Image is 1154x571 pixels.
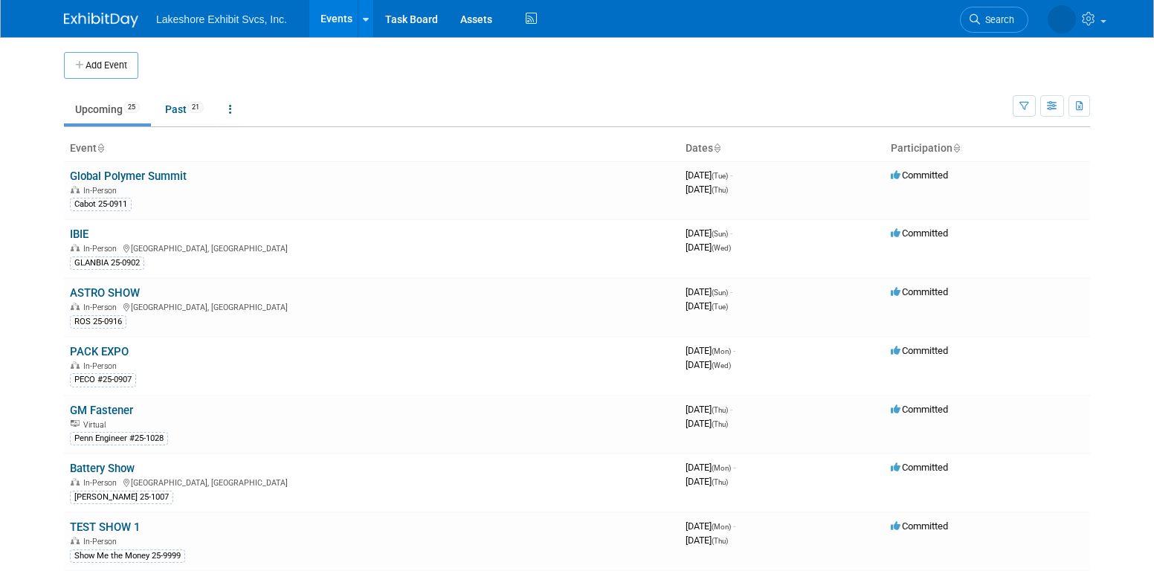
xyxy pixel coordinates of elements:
span: Committed [891,286,948,297]
a: Battery Show [70,462,135,475]
span: In-Person [83,244,121,254]
a: Global Polymer Summit [70,170,187,183]
th: Event [64,136,680,161]
span: 25 [123,102,140,113]
div: [GEOGRAPHIC_DATA], [GEOGRAPHIC_DATA] [70,300,674,312]
span: - [730,286,732,297]
span: (Wed) [712,244,731,252]
span: 21 [187,102,204,113]
span: (Thu) [712,537,728,545]
span: [DATE] [686,242,731,253]
img: In-Person Event [71,244,80,251]
div: [GEOGRAPHIC_DATA], [GEOGRAPHIC_DATA] [70,476,674,488]
span: (Sun) [712,230,728,238]
span: In-Person [83,537,121,546]
span: [DATE] [686,228,732,239]
button: Add Event [64,52,138,79]
a: Past21 [154,95,215,123]
div: ROS 25-0916 [70,315,126,329]
a: IBIE [70,228,88,241]
span: [DATE] [686,535,728,546]
span: Committed [891,462,948,473]
img: MICHELLE MOYA [1048,5,1076,33]
a: PACK EXPO [70,345,129,358]
a: Sort by Start Date [713,142,721,154]
span: In-Person [83,361,121,371]
img: ExhibitDay [64,13,138,28]
img: In-Person Event [71,537,80,544]
a: Sort by Event Name [97,142,104,154]
div: GLANBIA 25-0902 [70,257,144,270]
img: In-Person Event [71,186,80,193]
a: ASTRO SHOW [70,286,140,300]
span: [DATE] [686,520,735,532]
span: In-Person [83,478,121,488]
span: [DATE] [686,404,732,415]
img: Virtual Event [71,420,80,428]
span: (Mon) [712,464,731,472]
a: GM Fastener [70,404,133,417]
span: [DATE] [686,359,731,370]
span: Virtual [83,420,110,430]
span: Committed [891,228,948,239]
div: PECO #25-0907 [70,373,136,387]
span: [DATE] [686,286,732,297]
span: - [733,462,735,473]
a: TEST SHOW 1 [70,520,140,534]
span: [DATE] [686,300,728,312]
div: [GEOGRAPHIC_DATA], [GEOGRAPHIC_DATA] [70,242,674,254]
span: (Thu) [712,406,728,414]
span: - [733,345,735,356]
span: [DATE] [686,476,728,487]
img: In-Person Event [71,361,80,369]
span: [DATE] [686,184,728,195]
span: Committed [891,345,948,356]
div: Cabot 25-0911 [70,198,132,211]
span: Committed [891,520,948,532]
span: (Sun) [712,288,728,297]
span: - [730,228,732,239]
div: Penn Engineer #25-1028 [70,432,168,445]
img: In-Person Event [71,478,80,485]
span: Committed [891,170,948,181]
div: [PERSON_NAME] 25-1007 [70,491,173,504]
span: Search [980,14,1014,25]
span: [DATE] [686,462,735,473]
span: (Wed) [712,361,731,370]
span: [DATE] [686,170,732,181]
th: Dates [680,136,885,161]
span: In-Person [83,186,121,196]
span: [DATE] [686,418,728,429]
span: (Mon) [712,523,731,531]
span: (Mon) [712,347,731,355]
span: [DATE] [686,345,735,356]
a: Sort by Participation Type [952,142,960,154]
span: In-Person [83,303,121,312]
span: (Tue) [712,303,728,311]
span: - [730,404,732,415]
span: (Thu) [712,478,728,486]
span: (Tue) [712,172,728,180]
div: Show Me the Money 25-9999 [70,549,185,563]
span: Lakeshore Exhibit Svcs, Inc. [156,13,287,25]
span: (Thu) [712,420,728,428]
th: Participation [885,136,1090,161]
span: (Thu) [712,186,728,194]
span: Committed [891,404,948,415]
span: - [733,520,735,532]
span: - [730,170,732,181]
a: Upcoming25 [64,95,151,123]
a: Search [960,7,1028,33]
img: In-Person Event [71,303,80,310]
